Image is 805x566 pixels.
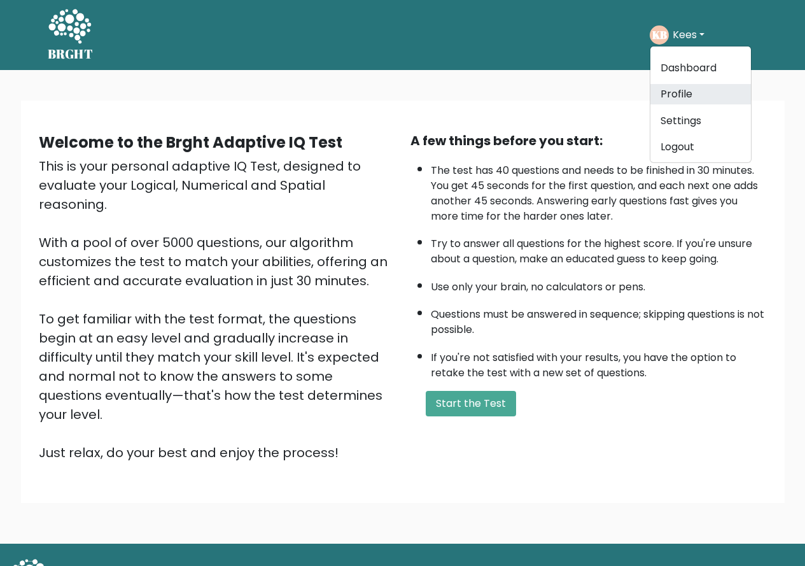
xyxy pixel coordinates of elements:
[650,84,751,104] a: Profile
[39,157,395,462] div: This is your personal adaptive IQ Test, designed to evaluate your Logical, Numerical and Spatial ...
[48,5,94,65] a: BRGHT
[426,391,516,416] button: Start the Test
[410,131,767,150] div: A few things before you start:
[652,27,666,42] text: KB
[431,273,767,295] li: Use only your brain, no calculators or pens.
[431,157,767,224] li: The test has 40 questions and needs to be finished in 30 minutes. You get 45 seconds for the firs...
[431,301,767,337] li: Questions must be answered in sequence; skipping questions is not possible.
[669,27,708,43] button: Kees
[48,46,94,62] h5: BRGHT
[431,230,767,267] li: Try to answer all questions for the highest score. If you're unsure about a question, make an edu...
[431,344,767,381] li: If you're not satisfied with your results, you have the option to retake the test with a new set ...
[650,58,751,78] a: Dashboard
[39,132,342,153] b: Welcome to the Brght Adaptive IQ Test
[650,137,751,157] a: Logout
[650,111,751,131] a: Settings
